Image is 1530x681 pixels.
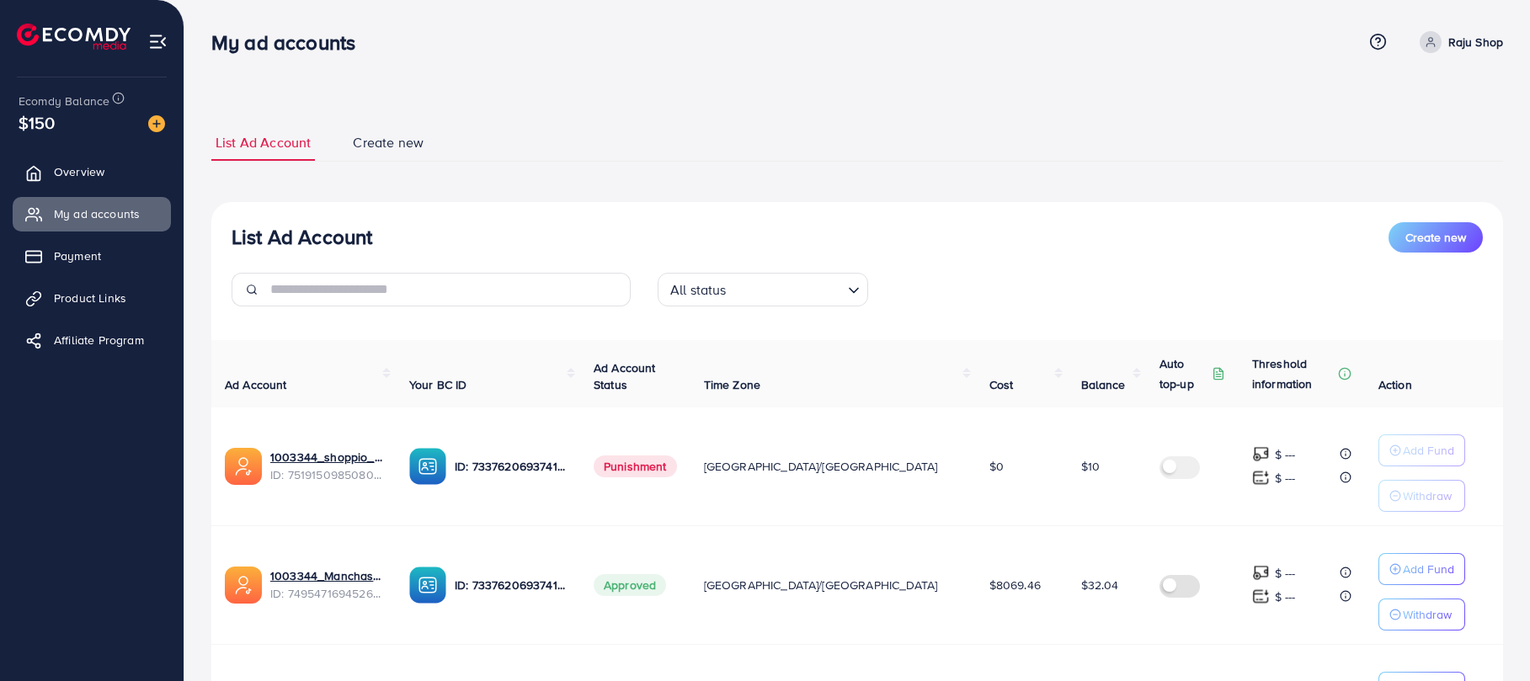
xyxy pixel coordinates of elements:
img: top-up amount [1252,588,1270,605]
iframe: Chat [1458,605,1517,668]
span: Create new [1405,229,1466,246]
a: Overview [13,155,171,189]
a: Raju Shop [1413,31,1503,53]
a: Affiliate Program [13,323,171,357]
p: Add Fund [1403,559,1454,579]
input: Search for option [732,274,841,302]
span: Balance [1081,376,1126,393]
span: Punishment [594,455,677,477]
span: Action [1378,376,1412,393]
img: image [148,115,165,132]
img: ic-ba-acc.ded83a64.svg [409,448,446,485]
span: $0 [989,458,1004,475]
h3: My ad accounts [211,30,369,55]
span: Product Links [54,290,126,306]
span: Create new [353,133,424,152]
span: All status [667,278,730,302]
span: My ad accounts [54,205,140,222]
span: $32.04 [1081,577,1119,593]
p: ID: 7337620693741338625 [455,575,567,595]
div: <span class='underline'>1003344_shoppio_1750688962312</span></br>7519150985080684551 [270,449,382,483]
button: Create new [1389,222,1483,253]
p: ID: 7337620693741338625 [455,456,567,476]
a: 1003344_Manchaster_1745175503024 [270,567,382,584]
h3: List Ad Account [232,225,372,249]
button: Withdraw [1378,480,1465,512]
p: $ --- [1275,587,1296,607]
span: [GEOGRAPHIC_DATA]/[GEOGRAPHIC_DATA] [704,458,938,475]
span: Time Zone [704,376,760,393]
button: Add Fund [1378,553,1465,585]
p: $ --- [1275,444,1296,465]
a: My ad accounts [13,197,171,231]
p: Threshold information [1252,354,1335,394]
img: ic-ba-acc.ded83a64.svg [409,567,446,604]
button: Add Fund [1378,434,1465,466]
img: top-up amount [1252,469,1270,487]
img: top-up amount [1252,564,1270,582]
img: ic-ads-acc.e4c84228.svg [225,448,262,485]
span: [GEOGRAPHIC_DATA]/[GEOGRAPHIC_DATA] [704,577,938,593]
p: Withdraw [1403,486,1452,506]
span: Ad Account Status [594,359,656,393]
p: Auto top-up [1159,354,1208,394]
span: Ad Account [225,376,287,393]
a: Payment [13,239,171,273]
img: ic-ads-acc.e4c84228.svg [225,567,262,604]
a: 1003344_shoppio_1750688962312 [270,449,382,466]
span: ID: 7495471694526988304 [270,585,382,602]
div: <span class='underline'>1003344_Manchaster_1745175503024</span></br>7495471694526988304 [270,567,382,602]
span: Payment [54,247,101,264]
span: $8069.46 [989,577,1041,593]
div: Search for option [658,273,868,306]
span: Affiliate Program [54,332,144,348]
span: List Ad Account [216,133,311,152]
span: $150 [19,110,56,135]
a: Product Links [13,281,171,315]
span: ID: 7519150985080684551 [270,466,382,483]
p: Withdraw [1403,604,1452,625]
img: top-up amount [1252,445,1270,463]
span: Ecomdy Balance [19,93,109,109]
p: Raju Shop [1448,32,1503,52]
span: Overview [54,163,104,180]
p: Add Fund [1403,440,1454,460]
p: $ --- [1275,468,1296,488]
span: Your BC ID [409,376,467,393]
span: Cost [989,376,1014,393]
span: Approved [594,574,666,596]
img: menu [148,32,168,51]
button: Withdraw [1378,599,1465,630]
span: $10 [1081,458,1100,475]
img: logo [17,24,131,50]
p: $ --- [1275,563,1296,583]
